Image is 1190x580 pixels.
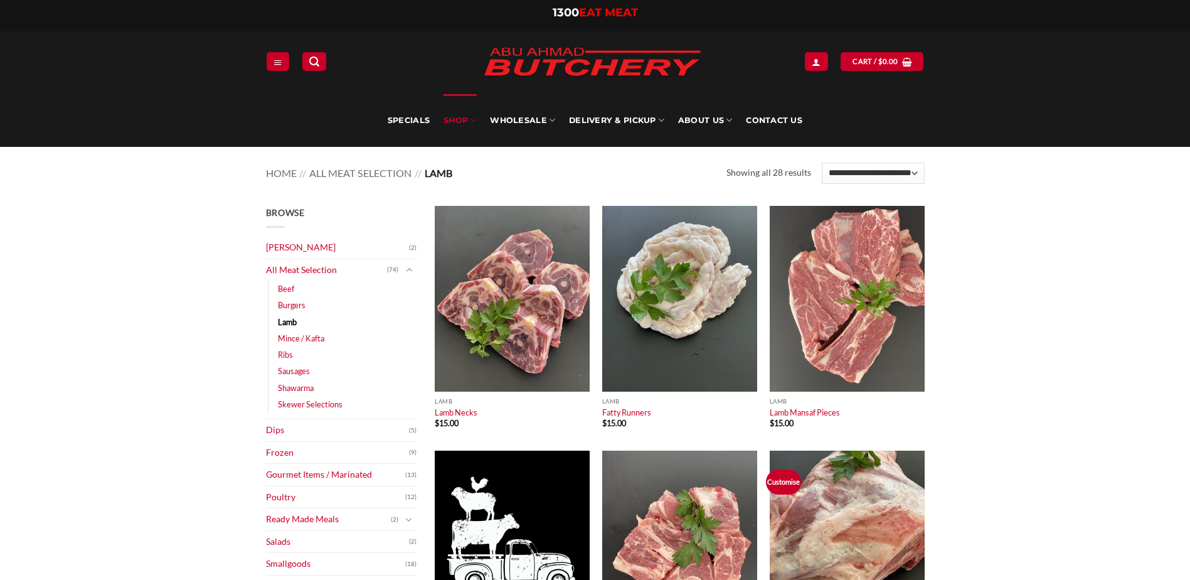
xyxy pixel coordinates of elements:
a: Contact Us [746,94,802,147]
span: (74) [387,260,398,279]
span: Browse [266,207,305,218]
select: Shop order [822,163,924,184]
a: Skewer Selections [278,396,343,412]
a: Burgers [278,297,305,313]
a: Mince / Kafta [278,330,324,346]
a: Login [805,52,827,70]
a: Sausages [278,363,310,379]
a: Lamb [278,314,297,330]
a: Ready Made Meals [266,508,391,530]
span: EAT MEAT [579,6,638,19]
span: Lamb [425,167,452,179]
a: Salads [266,531,409,553]
p: Lamb [602,398,757,405]
span: (2) [391,510,398,529]
a: 1300EAT MEAT [553,6,638,19]
a: Poultry [266,486,405,508]
a: Ribs [278,346,293,363]
bdi: 15.00 [770,418,794,428]
a: Smallgoods [266,553,405,575]
a: About Us [678,94,732,147]
a: Fatty Runners [602,407,651,417]
span: Cart / [853,56,898,67]
bdi: 15.00 [602,418,626,428]
a: Dips [266,419,409,441]
a: Wholesale [490,94,555,147]
a: Menu [267,52,289,70]
a: Lamb Mansaf Pieces [770,407,840,417]
span: // [415,167,422,179]
img: Lamb-Mansaf-Pieces [770,206,925,392]
a: Frozen [266,442,409,464]
a: Specials [388,94,430,147]
span: (18) [405,555,417,574]
a: SHOP [444,94,476,147]
span: (9) [409,443,417,462]
span: $ [602,418,607,428]
a: Lamb Necks [435,407,477,417]
bdi: 15.00 [435,418,459,428]
span: (5) [409,421,417,440]
span: (2) [409,239,417,257]
span: 1300 [553,6,579,19]
img: Lamb Necks [435,206,590,392]
a: Delivery & Pickup [569,94,664,147]
span: // [299,167,306,179]
a: All Meat Selection [266,259,387,281]
a: Gourmet Items / Marinated [266,464,405,486]
a: All Meat Selection [309,167,412,179]
span: (13) [405,466,417,485]
button: Toggle [401,513,417,527]
button: Toggle [401,263,417,277]
span: (12) [405,488,417,507]
a: Search [302,52,326,70]
a: View cart [841,52,923,70]
a: Beef [278,281,294,297]
span: $ [878,56,883,67]
a: Shawarma [278,380,314,396]
a: Home [266,167,297,179]
p: Lamb [770,398,925,405]
img: Abu Ahmad Butchery [473,39,711,87]
bdi: 0.00 [878,57,898,65]
img: Fatty Runners [602,206,757,392]
span: $ [435,418,439,428]
span: $ [770,418,774,428]
p: Lamb [435,398,590,405]
p: Showing all 28 results [726,166,811,180]
a: [PERSON_NAME] [266,237,409,259]
span: (2) [409,532,417,551]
